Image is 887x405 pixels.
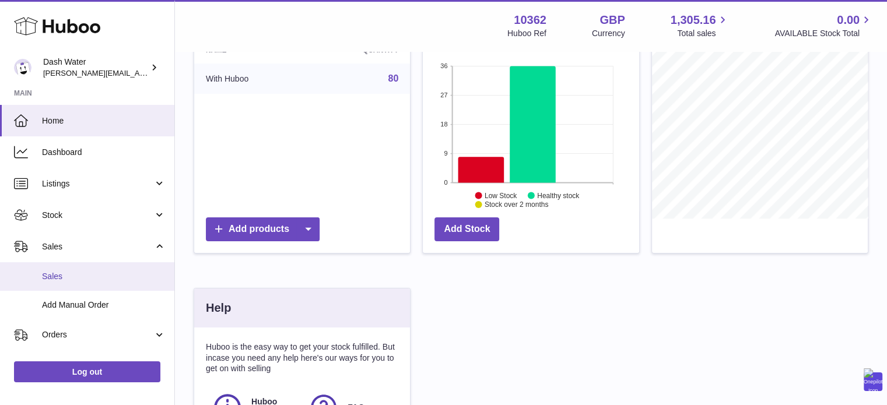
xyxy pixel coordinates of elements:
[14,59,31,76] img: james@dash-water.com
[485,200,548,209] text: Stock over 2 months
[441,62,448,69] text: 36
[592,28,625,39] div: Currency
[14,361,160,382] a: Log out
[194,64,308,94] td: With Huboo
[537,191,580,199] text: Healthy stock
[388,73,399,83] a: 80
[206,217,320,241] a: Add products
[507,28,546,39] div: Huboo Ref
[434,217,499,241] a: Add Stock
[444,150,448,157] text: 9
[671,12,716,28] span: 1,305.16
[42,271,166,282] span: Sales
[42,329,153,340] span: Orders
[206,300,231,316] h3: Help
[774,12,873,39] a: 0.00 AVAILABLE Stock Total
[43,57,148,79] div: Dash Water
[599,12,625,28] strong: GBP
[42,178,153,189] span: Listings
[42,300,166,311] span: Add Manual Order
[42,147,166,158] span: Dashboard
[42,241,153,252] span: Sales
[441,121,448,128] text: 18
[837,12,860,28] span: 0.00
[677,28,729,39] span: Total sales
[671,12,730,39] a: 1,305.16 Total sales
[514,12,546,28] strong: 10362
[485,191,517,199] text: Low Stock
[206,341,398,375] p: Huboo is the easy way to get your stock fulfilled. But incase you need any help here's our ways f...
[444,179,448,186] text: 0
[42,115,166,126] span: Home
[43,68,234,78] span: [PERSON_NAME][EMAIL_ADDRESS][DOMAIN_NAME]
[774,28,873,39] span: AVAILABLE Stock Total
[42,210,153,221] span: Stock
[441,91,448,98] text: 27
